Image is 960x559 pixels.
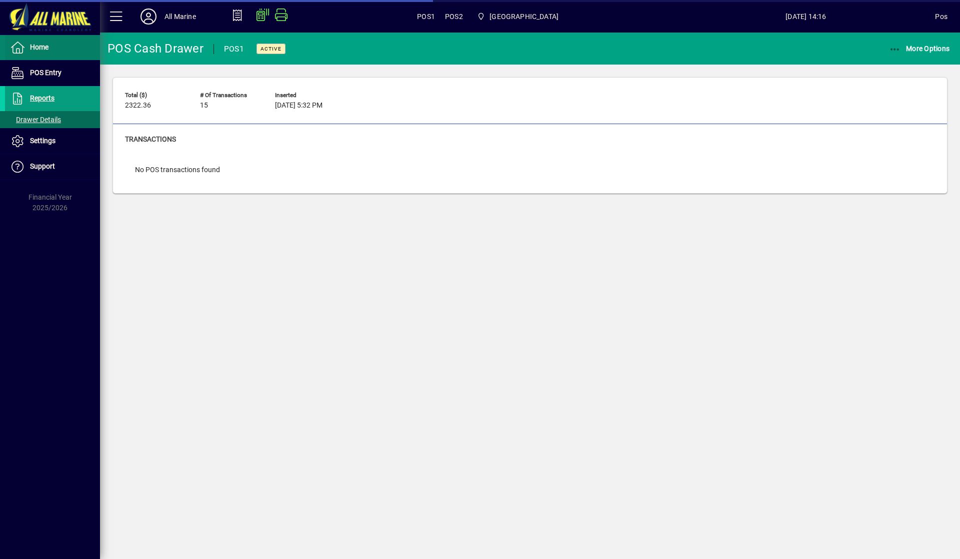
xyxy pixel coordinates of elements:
span: 2322.36 [125,102,151,110]
span: POS1 [417,9,435,25]
a: Settings [5,129,100,154]
div: All Marine [164,9,196,25]
a: Drawer Details [5,111,100,128]
a: Home [5,35,100,60]
span: [DATE] 5:32 PM [275,102,322,110]
span: POS Entry [30,69,61,77]
span: More Options [889,45,950,53]
div: Pos [935,9,947,25]
div: No POS transactions found [125,155,230,185]
span: Support [30,162,55,170]
span: Reports [30,94,54,102]
span: POS2 [445,9,463,25]
span: Active [260,46,281,52]
span: [GEOGRAPHIC_DATA] [489,9,558,25]
div: POS Cash Drawer [107,41,203,57]
a: POS Entry [5,61,100,86]
span: Inserted [275,92,335,99]
span: 15 [200,102,208,110]
button: More Options [886,40,952,58]
span: Transactions [125,135,176,143]
span: [DATE] 14:16 [676,9,935,25]
span: Total ($) [125,92,185,99]
a: Support [5,154,100,179]
div: POS1 [224,41,244,57]
span: # of Transactions [200,92,260,99]
span: Drawer Details [10,116,61,124]
span: Settings [30,137,55,145]
span: Home [30,43,48,51]
span: Port Road [473,8,562,26]
button: Profile [132,8,164,26]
